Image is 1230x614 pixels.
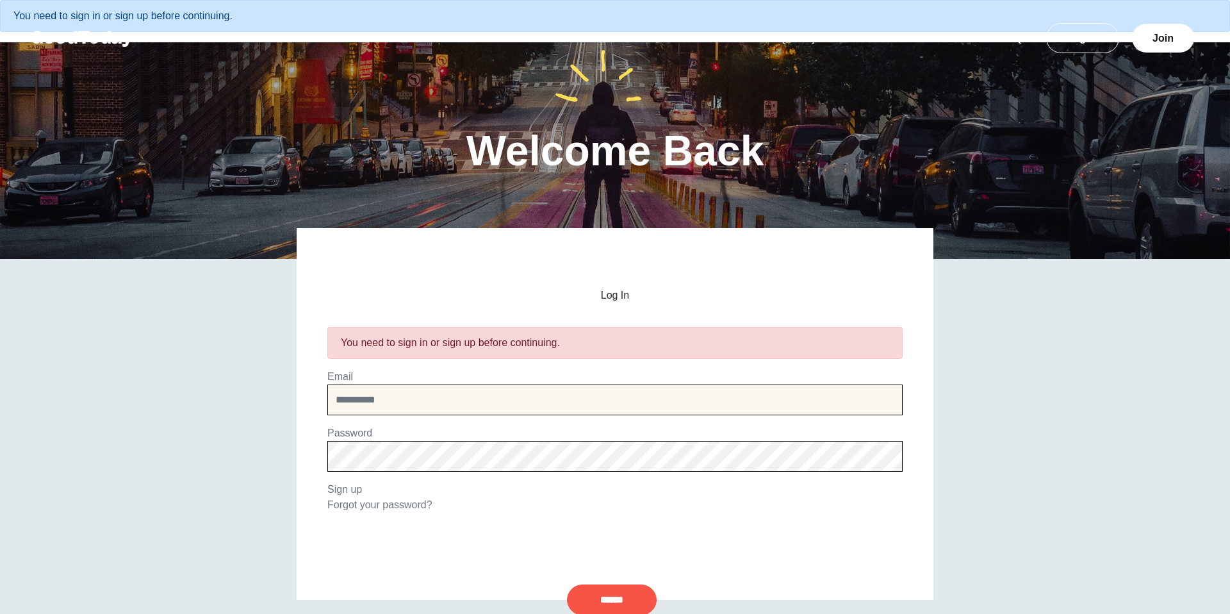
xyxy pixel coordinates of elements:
a: Teams [923,33,984,44]
a: FAQ [987,33,1038,44]
div: You need to sign in or sign up before continuing. [341,335,889,351]
a: [DATE] Cause [767,33,862,44]
a: Forgot your password? [327,499,432,510]
h1: Welcome Back [466,129,764,172]
img: GoodToday [31,31,133,47]
a: Sign up [327,484,362,495]
h2: Log In [327,290,903,301]
a: Log In [1046,23,1119,53]
label: Email [327,371,353,382]
a: About [862,33,920,44]
label: Password [327,427,372,438]
a: Join [1132,24,1194,53]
